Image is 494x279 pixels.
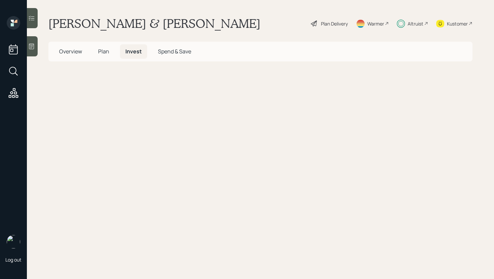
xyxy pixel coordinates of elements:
span: Plan [98,48,109,55]
h1: [PERSON_NAME] & [PERSON_NAME] [48,16,260,31]
span: Invest [125,48,142,55]
span: Overview [59,48,82,55]
div: Kustomer [447,20,468,27]
div: Altruist [408,20,423,27]
div: Warmer [367,20,384,27]
div: Log out [5,257,22,263]
span: Spend & Save [158,48,191,55]
div: Plan Delivery [321,20,348,27]
img: retirable_logo.png [7,235,20,248]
